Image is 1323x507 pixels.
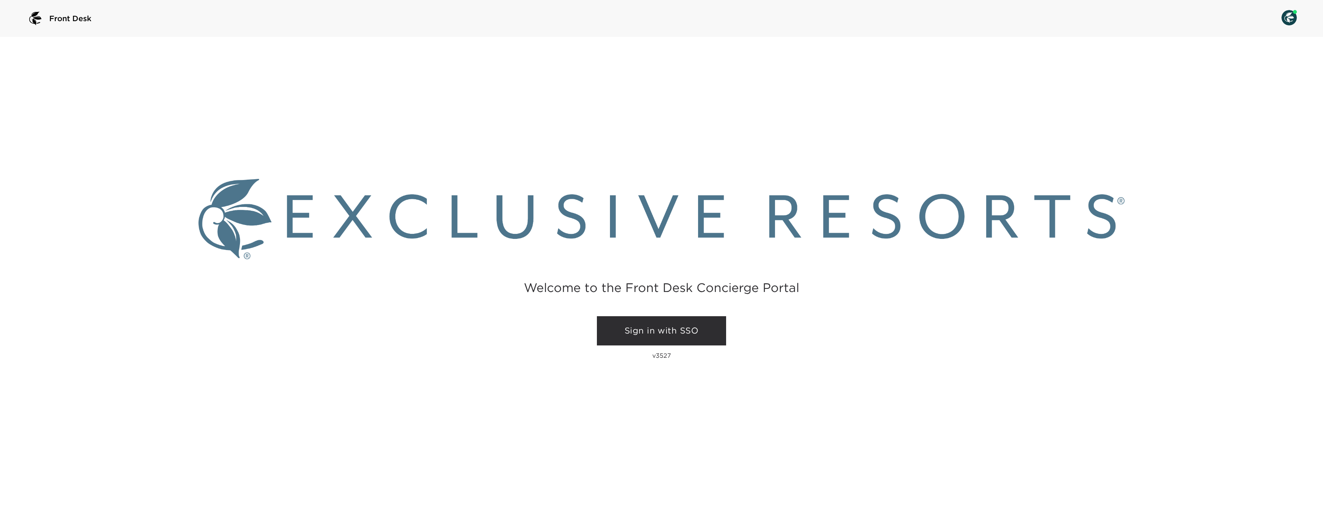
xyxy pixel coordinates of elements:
[49,13,92,24] span: Front Desk
[198,179,1125,259] img: Exclusive Resorts logo
[597,316,726,345] a: Sign in with SSO
[26,9,45,28] img: logo
[524,282,799,294] h2: Welcome to the Front Desk Concierge Portal
[652,352,671,359] p: v3527
[1281,10,1297,25] img: User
